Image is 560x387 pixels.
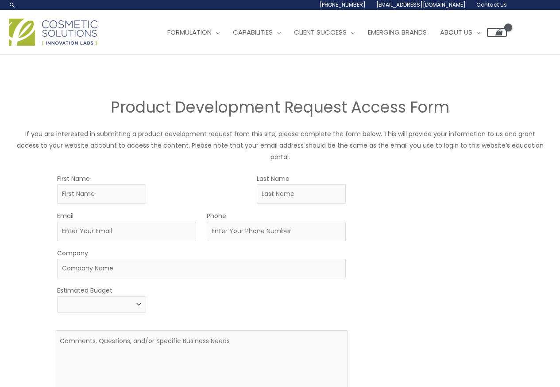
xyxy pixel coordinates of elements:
[57,249,88,258] label: Company
[167,27,212,37] span: Formulation
[233,27,273,37] span: Capabilities
[57,184,146,204] input: First Name
[433,19,487,46] a: About Us
[257,174,290,183] label: Last Name
[15,128,546,163] p: If you are interested in submitting a product development request from this site, please complete...
[476,1,507,8] span: Contact Us
[287,19,361,46] a: Client Success
[226,19,287,46] a: Capabilities
[368,27,427,37] span: Emerging Brands
[487,28,507,37] a: View Shopping Cart, empty
[320,1,366,8] span: [PHONE_NUMBER]
[361,19,433,46] a: Emerging Brands
[15,97,546,117] h2: Product Development Request Access Form
[57,286,112,295] label: Estimated Budget
[9,1,16,8] a: Search icon link
[57,222,196,241] input: Enter Your Email
[161,19,226,46] a: Formulation
[9,19,97,46] img: Cosmetic Solutions Logo
[57,211,73,220] label: Email
[207,211,226,220] label: Phone
[57,259,346,278] input: Company Name
[257,184,346,204] input: Last Name
[440,27,472,37] span: About Us
[376,1,466,8] span: [EMAIL_ADDRESS][DOMAIN_NAME]
[57,174,90,183] label: First Name
[154,19,507,46] nav: Site Navigation
[207,222,346,241] input: Enter Your Phone Number
[294,27,347,37] span: Client Success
